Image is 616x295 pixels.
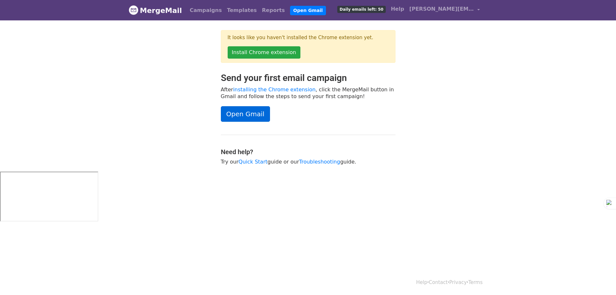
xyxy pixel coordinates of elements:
a: Templates [224,4,259,17]
a: Help [388,3,407,16]
a: Quick Start [239,159,267,165]
a: Daily emails left: 50 [335,3,388,16]
a: Help [416,279,427,285]
a: Troubleshooting [299,159,340,165]
a: [PERSON_NAME][EMAIL_ADDRESS][DOMAIN_NAME] [407,3,482,18]
p: After , click the MergeMail button in Gmail and follow the steps to send your first campaign! [221,86,395,100]
a: MergeMail [129,4,182,17]
h4: Need help? [221,148,395,156]
a: installing the Chrome extension [233,86,316,93]
p: Try our guide or our guide. [221,158,395,165]
a: Contact [429,279,448,285]
a: Privacy [449,279,467,285]
a: Reports [259,4,287,17]
p: It looks like you haven't installed the Chrome extension yet. [228,34,389,41]
span: Daily emails left: 50 [337,6,385,13]
a: Open Gmail [221,106,270,122]
a: Install Chrome extension [228,46,300,59]
a: Terms [468,279,482,285]
a: Open Gmail [290,6,326,15]
h2: Send your first email campaign [221,73,395,84]
iframe: Chat Widget [584,264,616,295]
img: MergeMail logo [129,5,138,15]
a: Campaigns [187,4,224,17]
span: [PERSON_NAME][EMAIL_ADDRESS][DOMAIN_NAME] [409,5,474,13]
